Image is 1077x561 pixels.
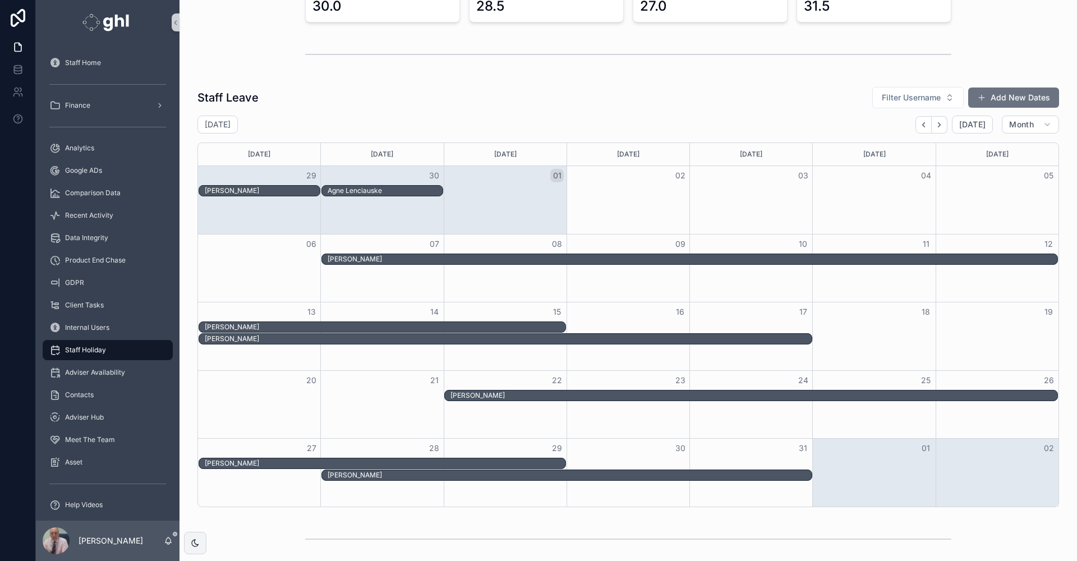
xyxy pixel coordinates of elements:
[36,45,179,521] div: scrollable content
[1009,119,1034,130] span: Month
[205,186,320,196] div: Melissa Rowe
[65,256,126,265] span: Product End Chase
[427,169,441,182] button: 30
[43,407,173,427] a: Adviser Hub
[65,458,82,467] span: Asset
[82,13,132,31] img: App logo
[968,88,1059,108] button: Add New Dates
[952,116,993,134] button: [DATE]
[919,442,933,455] button: 01
[43,205,173,226] a: Recent Activity
[919,305,933,319] button: 18
[305,442,318,455] button: 27
[450,390,1057,401] div: Melissa Rowe
[932,116,947,134] button: Next
[674,374,687,387] button: 23
[919,237,933,251] button: 11
[205,186,320,195] div: [PERSON_NAME]
[43,273,173,293] a: GDPR
[797,374,810,387] button: 24
[43,495,173,515] a: Help Videos
[43,95,173,116] a: Finance
[882,92,941,103] span: Filter Username
[79,535,143,546] p: [PERSON_NAME]
[1042,305,1056,319] button: 19
[919,374,933,387] button: 25
[569,143,688,165] div: [DATE]
[1042,169,1056,182] button: 05
[65,435,115,444] span: Meet The Team
[65,101,90,110] span: Finance
[550,374,564,387] button: 22
[328,255,1057,264] div: [PERSON_NAME]
[1042,374,1056,387] button: 26
[427,374,441,387] button: 21
[797,442,810,455] button: 31
[797,169,810,182] button: 03
[65,301,104,310] span: Client Tasks
[65,278,84,287] span: GDPR
[1042,237,1056,251] button: 12
[427,442,441,455] button: 28
[1002,116,1059,134] button: Month
[1042,442,1056,455] button: 02
[328,186,443,196] div: Agne Lenciauske
[959,119,986,130] span: [DATE]
[200,143,319,165] div: [DATE]
[43,53,173,73] a: Staff Home
[43,228,173,248] a: Data Integrity
[550,442,564,455] button: 29
[65,323,109,332] span: Internal Users
[328,186,443,195] div: Agne Lenciauske
[328,470,812,480] div: Gary Brett
[674,305,687,319] button: 16
[446,143,565,165] div: [DATE]
[43,340,173,360] a: Staff Holiday
[43,430,173,450] a: Meet The Team
[43,295,173,315] a: Client Tasks
[674,169,687,182] button: 02
[205,459,565,468] div: [PERSON_NAME]
[915,116,932,134] button: Back
[43,138,173,158] a: Analytics
[205,458,565,468] div: Melissa Rowe
[919,169,933,182] button: 04
[43,452,173,472] a: Asset
[65,346,106,355] span: Staff Holiday
[305,305,318,319] button: 13
[205,119,231,130] h2: [DATE]
[65,233,108,242] span: Data Integrity
[450,391,1057,400] div: [PERSON_NAME]
[674,237,687,251] button: 09
[674,442,687,455] button: 30
[305,169,318,182] button: 29
[65,211,113,220] span: Recent Activity
[692,143,811,165] div: [DATE]
[65,390,94,399] span: Contacts
[43,183,173,203] a: Comparison Data
[43,318,173,338] a: Internal Users
[197,90,259,105] h1: Staff Leave
[797,305,810,319] button: 17
[65,58,101,67] span: Staff Home
[328,471,812,480] div: [PERSON_NAME]
[65,144,94,153] span: Analytics
[205,322,565,332] div: Mark Branton
[205,334,812,344] div: Nigel Gardner
[43,385,173,405] a: Contacts
[65,500,103,509] span: Help Videos
[65,413,104,422] span: Adviser Hub
[323,143,441,165] div: [DATE]
[305,237,318,251] button: 06
[797,237,810,251] button: 10
[305,374,318,387] button: 20
[328,254,1057,264] div: Mark Branton
[43,160,173,181] a: Google ADs
[43,362,173,383] a: Adviser Availability
[65,166,102,175] span: Google ADs
[65,188,121,197] span: Comparison Data
[938,143,1057,165] div: [DATE]
[427,237,441,251] button: 07
[550,305,564,319] button: 15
